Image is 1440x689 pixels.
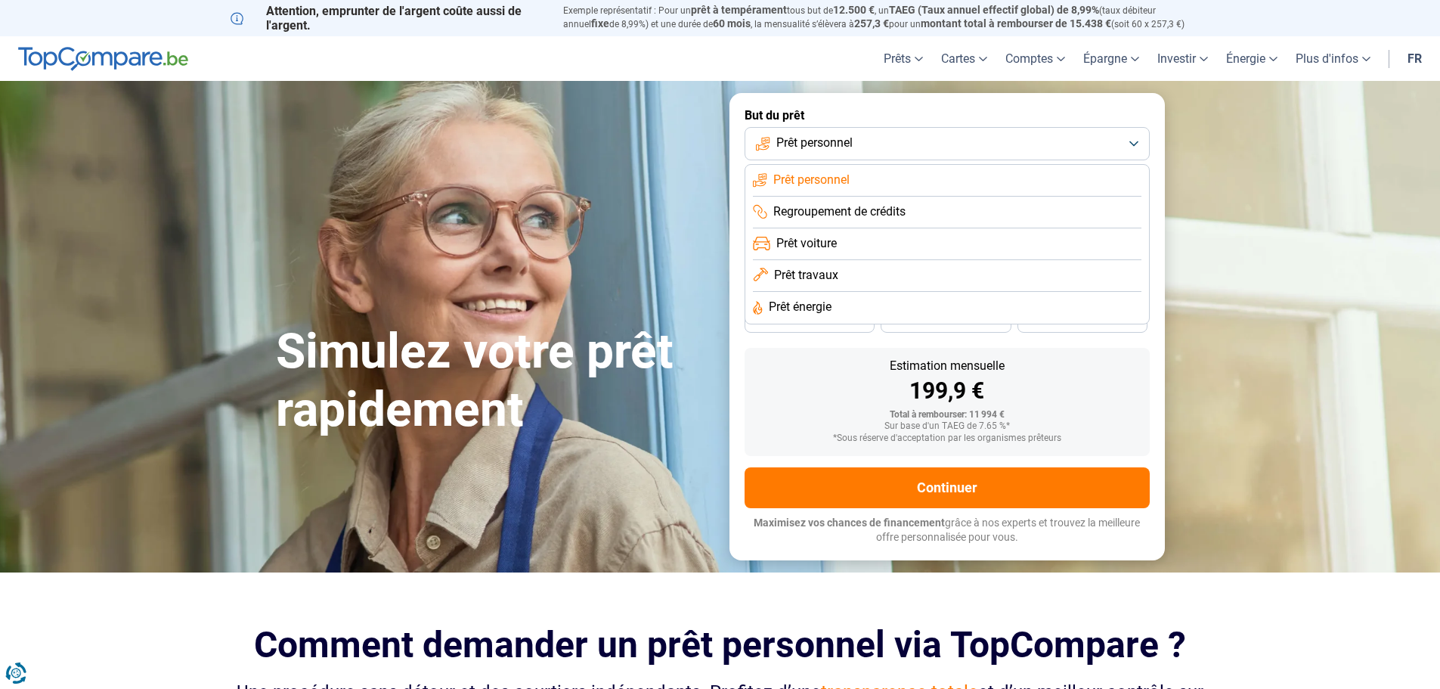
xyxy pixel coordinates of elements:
[757,421,1138,432] div: Sur base d'un TAEG de 7.65 %*
[231,624,1210,666] h2: Comment demander un prêt personnel via TopCompare ?
[745,516,1150,545] p: grâce à nos experts et trouvez la meilleure offre personnalisée pour vous.
[1398,36,1431,81] a: fr
[757,380,1138,402] div: 199,9 €
[996,36,1074,81] a: Comptes
[1074,36,1148,81] a: Épargne
[921,17,1111,29] span: montant total à rembourser de 15.438 €
[769,299,831,315] span: Prêt énergie
[754,517,945,529] span: Maximisez vos chances de financement
[776,135,853,151] span: Prêt personnel
[889,4,1099,16] span: TAEG (Taux annuel effectif global) de 8,99%
[563,4,1210,31] p: Exemple représentatif : Pour un tous but de , un (taux débiteur annuel de 8,99%) et une durée de ...
[1287,36,1380,81] a: Plus d'infos
[713,17,751,29] span: 60 mois
[776,235,837,252] span: Prêt voiture
[1148,36,1217,81] a: Investir
[774,267,838,284] span: Prêt travaux
[932,36,996,81] a: Cartes
[1217,36,1287,81] a: Énergie
[854,17,889,29] span: 257,3 €
[773,172,850,188] span: Prêt personnel
[1066,317,1099,326] span: 24 mois
[745,108,1150,123] label: But du prêt
[757,433,1138,444] div: *Sous réserve d'acceptation par les organismes prêteurs
[591,17,609,29] span: fixe
[231,4,545,33] p: Attention, emprunter de l'argent coûte aussi de l'argent.
[757,410,1138,421] div: Total à rembourser: 11 994 €
[833,4,875,16] span: 12.500 €
[745,467,1150,508] button: Continuer
[745,127,1150,160] button: Prêt personnel
[929,317,962,326] span: 30 mois
[18,47,188,71] img: TopCompare
[875,36,932,81] a: Prêts
[276,323,711,439] h1: Simulez votre prêt rapidement
[691,4,787,16] span: prêt à tempérament
[793,317,826,326] span: 36 mois
[773,203,906,220] span: Regroupement de crédits
[757,360,1138,372] div: Estimation mensuelle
